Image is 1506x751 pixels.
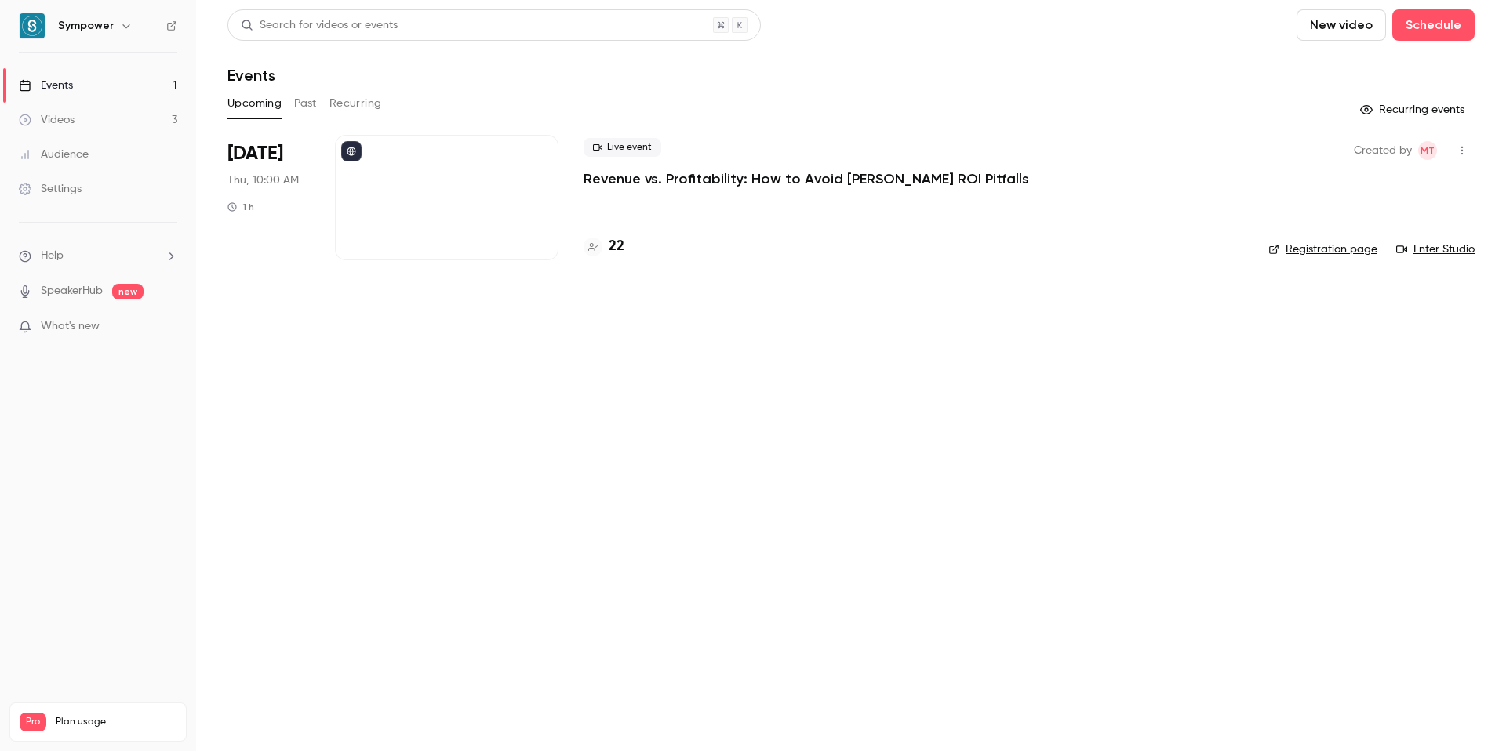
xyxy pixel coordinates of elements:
[41,283,103,299] a: SpeakerHub
[584,236,624,257] a: 22
[227,66,275,85] h1: Events
[227,172,299,188] span: Thu, 10:00 AM
[1421,141,1435,160] span: MT
[294,91,317,116] button: Past
[609,236,624,257] h4: 22
[584,169,1029,188] a: Revenue vs. Profitability: How to Avoid [PERSON_NAME] ROI Pitfalls
[227,91,282,116] button: Upcoming
[241,17,398,34] div: Search for videos or events
[227,201,254,213] div: 1 h
[41,318,100,335] span: What's new
[56,716,176,728] span: Plan usage
[41,248,64,264] span: Help
[1392,9,1475,41] button: Schedule
[329,91,382,116] button: Recurring
[20,713,46,731] span: Pro
[19,147,89,162] div: Audience
[19,112,75,128] div: Videos
[1353,97,1475,122] button: Recurring events
[1297,9,1386,41] button: New video
[19,181,82,197] div: Settings
[584,138,661,157] span: Live event
[1268,241,1377,257] a: Registration page
[58,18,114,34] h6: Sympower
[1354,141,1412,160] span: Created by
[158,320,177,334] iframe: Noticeable Trigger
[227,141,283,166] span: [DATE]
[227,135,310,260] div: Sep 25 Thu, 10:00 AM (Europe/Amsterdam)
[1396,241,1475,257] a: Enter Studio
[19,248,177,264] li: help-dropdown-opener
[112,284,144,299] span: new
[20,13,45,38] img: Sympower
[1418,141,1437,160] span: Manon Thomas
[19,78,73,93] div: Events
